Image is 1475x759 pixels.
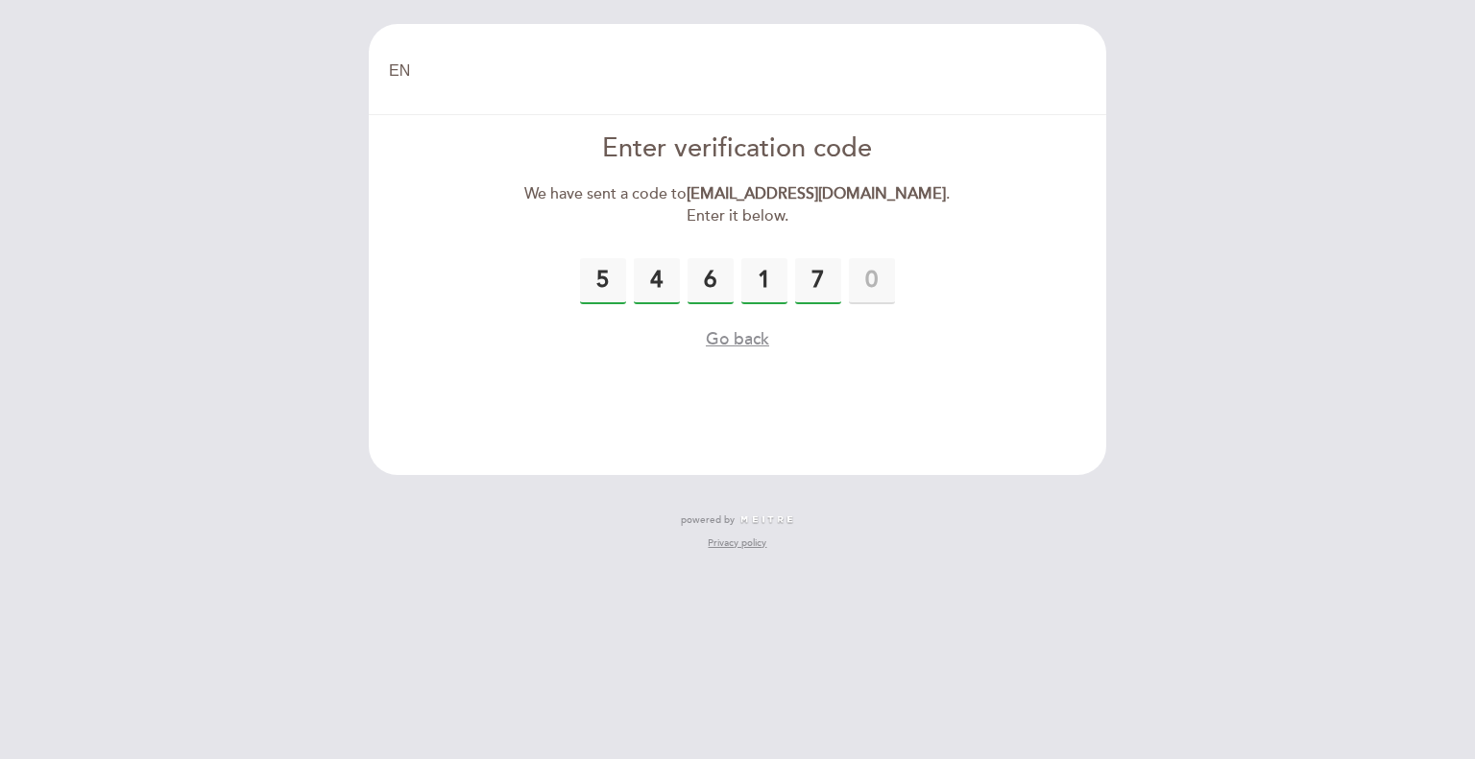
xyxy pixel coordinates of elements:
[580,258,626,304] input: 0
[681,513,794,527] a: powered by
[687,184,946,203] strong: [EMAIL_ADDRESS][DOMAIN_NAME]
[518,183,958,227] div: We have sent a code to . Enter it below.
[634,258,680,304] input: 0
[518,130,958,168] div: Enter verification code
[741,258,787,304] input: 0
[706,327,769,351] button: Go back
[739,515,794,525] img: MEITRE
[681,513,735,527] span: powered by
[849,258,895,304] input: 0
[795,258,841,304] input: 0
[708,536,766,550] a: Privacy policy
[688,258,734,304] input: 0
